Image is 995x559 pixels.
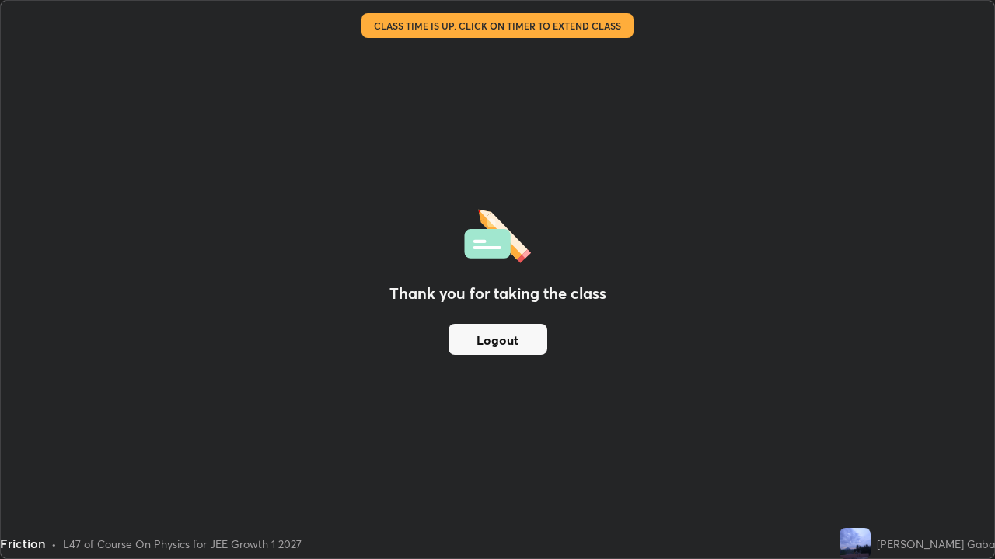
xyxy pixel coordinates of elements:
button: Logout [449,324,547,355]
div: • [51,536,57,552]
div: [PERSON_NAME] Gaba [877,536,995,552]
div: L47 of Course On Physics for JEE Growth 1 2027 [63,536,302,552]
img: offlineFeedback.1438e8b3.svg [464,204,531,263]
img: ee2751fcab3e493bb05435c8ccc7e9b6.jpg [840,528,871,559]
h2: Thank you for taking the class [389,282,606,305]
